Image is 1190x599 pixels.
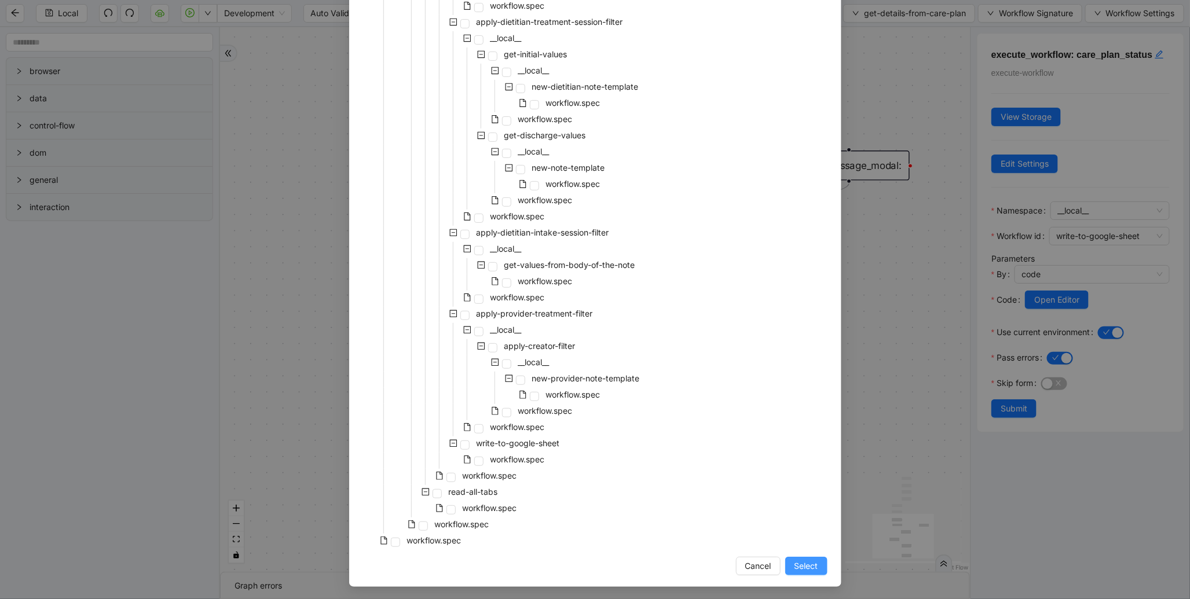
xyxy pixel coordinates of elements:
[477,438,560,448] span: write-to-google-sheet
[516,355,552,369] span: __local__
[490,244,522,253] span: __local__
[518,195,573,205] span: workflow.spec
[446,485,500,499] span: read-all-tabs
[518,65,550,75] span: __local__
[449,487,498,497] span: read-all-tabs
[544,177,603,191] span: workflow.spec
[502,47,570,61] span: get-initial-values
[460,469,519,483] span: workflow.spec
[490,325,522,335] span: __local__
[449,310,457,318] span: minus-square
[488,210,547,223] span: workflow.spec
[477,261,485,269] span: minus-square
[504,341,576,351] span: apply-creator-filter
[405,534,464,547] span: workflow.spec
[490,454,545,464] span: workflow.spec
[422,488,430,496] span: minus-square
[491,196,499,204] span: file
[504,49,567,59] span: get-initial-values
[474,436,562,450] span: write-to-google-sheet
[530,80,641,94] span: new-dietitian-note-template
[474,226,612,240] span: apply-dietitian-intake-session-filter
[463,34,471,42] span: minus-square
[490,33,522,43] span: __local__
[516,274,575,288] span: workflow.spec
[516,404,575,418] span: workflow.spec
[490,422,545,432] span: workflow.spec
[518,146,550,156] span: __local__
[516,193,575,207] span: workflow.spec
[463,471,517,480] span: workflow.spec
[519,391,527,399] span: file
[433,517,492,531] span: workflow.spec
[530,161,607,175] span: new-note-template
[477,50,485,58] span: minus-square
[449,18,457,26] span: minus-square
[477,342,485,350] span: minus-square
[488,242,524,256] span: __local__
[463,293,471,302] span: file
[463,455,471,464] span: file
[449,229,457,237] span: minus-square
[516,112,575,126] span: workflow.spec
[736,557,781,575] button: Cancel
[505,83,513,91] span: minus-square
[488,323,524,337] span: __local__
[532,373,640,383] span: new-provider-note-template
[463,503,517,513] span: workflow.spec
[463,326,471,334] span: minus-square
[490,292,545,302] span: workflow.spec
[518,276,573,286] span: workflow.spec
[794,560,818,572] span: Select
[519,180,527,188] span: file
[745,560,771,572] span: Cancel
[477,17,623,27] span: apply-dietitian-treatment-session-filter
[518,114,573,124] span: workflow.spec
[477,308,593,318] span: apply-provider-treatment-filter
[463,2,471,10] span: file
[490,1,545,10] span: workflow.spec
[463,245,471,253] span: minus-square
[502,128,588,142] span: get-discharge-values
[435,504,444,512] span: file
[544,388,603,402] span: workflow.spec
[463,212,471,221] span: file
[516,145,552,159] span: __local__
[435,472,444,480] span: file
[546,98,601,108] span: workflow.spec
[380,536,388,545] span: file
[502,339,578,353] span: apply-creator-filter
[435,519,489,529] span: workflow.spec
[491,277,499,285] span: file
[488,31,524,45] span: __local__
[491,67,499,75] span: minus-square
[546,389,601,399] span: workflow.spec
[491,407,499,415] span: file
[532,82,639,91] span: new-dietitian-note-template
[785,557,827,575] button: Select
[491,115,499,123] span: file
[505,164,513,172] span: minus-square
[488,291,547,304] span: workflow.spec
[407,535,462,545] span: workflow.spec
[516,64,552,78] span: __local__
[532,163,605,172] span: new-note-template
[488,420,547,434] span: workflow.spec
[504,130,586,140] span: get-discharge-values
[463,423,471,431] span: file
[460,501,519,515] span: workflow.spec
[546,179,601,189] span: workflow.spec
[502,258,638,272] span: get-values-from-body-of-the-note
[449,439,457,447] span: minus-square
[491,148,499,156] span: minus-square
[477,131,485,139] span: minus-square
[408,520,416,528] span: file
[488,453,547,466] span: workflow.spec
[490,211,545,221] span: workflow.spec
[474,307,595,321] span: apply-provider-treatment-filter
[530,372,642,385] span: new-provider-note-template
[519,99,527,107] span: file
[544,96,603,110] span: workflow.spec
[518,357,550,367] span: __local__
[518,406,573,416] span: workflow.spec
